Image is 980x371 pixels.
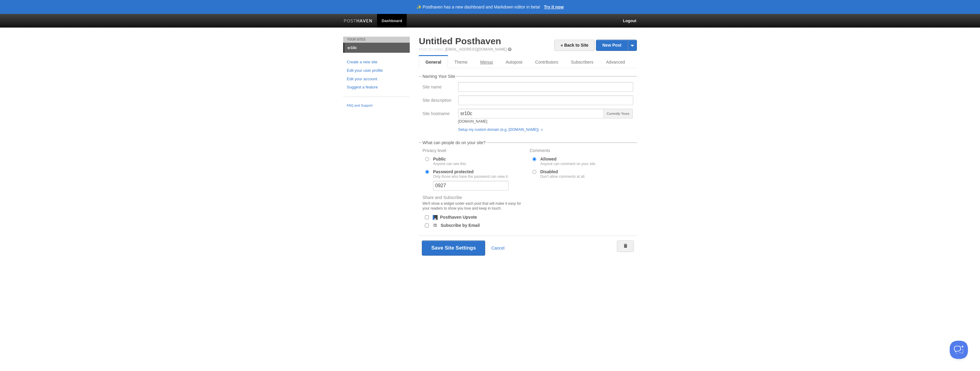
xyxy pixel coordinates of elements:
[377,14,407,28] a: Dashboard
[422,111,455,117] label: Site hostname
[600,56,631,68] a: Advanced
[347,84,406,91] a: Suggest a feature
[540,175,585,178] div: Don't allow comments at all.
[347,103,406,108] a: FAQ and Support
[422,148,526,154] label: Privacy level
[422,195,526,212] label: Share and Subscribe
[344,43,410,53] a: sr10c
[343,37,410,43] li: Your Sites
[448,56,474,68] a: Theme
[422,240,485,256] button: Save Site Settings
[530,148,633,154] label: Comments
[422,141,487,145] legend: What can people do on your site?
[491,246,505,250] a: Cancel
[422,201,526,211] div: We'll show a widget under each post that will make it easy for your readers to show you love and ...
[347,68,406,74] a: Edit your user profile
[419,56,448,68] a: General
[950,341,968,359] iframe: Help Scout Beacon - Open
[433,162,467,166] div: Anyone can see this.
[422,98,455,104] label: Site description
[433,170,508,178] label: Password protected
[604,109,633,118] span: Currently Yours
[474,56,499,68] a: Menus
[419,48,444,51] span: Post by Email
[440,215,477,219] label: Posthaven Upvote
[618,14,641,28] a: Logout
[499,56,529,68] a: Autopost
[554,40,595,51] a: « Back to Site
[564,56,600,68] a: Subscribers
[441,223,480,227] label: Subscribe by Email
[419,36,501,46] a: Untitled Posthaven
[544,5,564,9] a: Try it now
[422,74,456,78] legend: Naming Your Site
[347,59,406,65] a: Create a new site
[458,128,543,132] a: Setup my custom domain (e.g. [DOMAIN_NAME]) »
[540,162,596,166] div: Anyone can comment on your site.
[445,47,507,51] a: [EMAIL_ADDRESS][DOMAIN_NAME]
[344,19,372,24] img: Posthaven-bar
[529,56,564,68] a: Contributors
[422,85,455,91] label: Site name
[458,120,604,123] div: [DOMAIN_NAME]
[540,170,585,178] label: Disabled
[433,175,508,178] div: Only those who have the password can view it.
[540,157,596,166] label: Allowed
[416,5,540,9] header: ✨ Posthaven has a new dashboard and Markdown editor in beta!
[433,157,467,166] label: Public
[596,40,637,51] a: New Post
[347,76,406,82] a: Edit your account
